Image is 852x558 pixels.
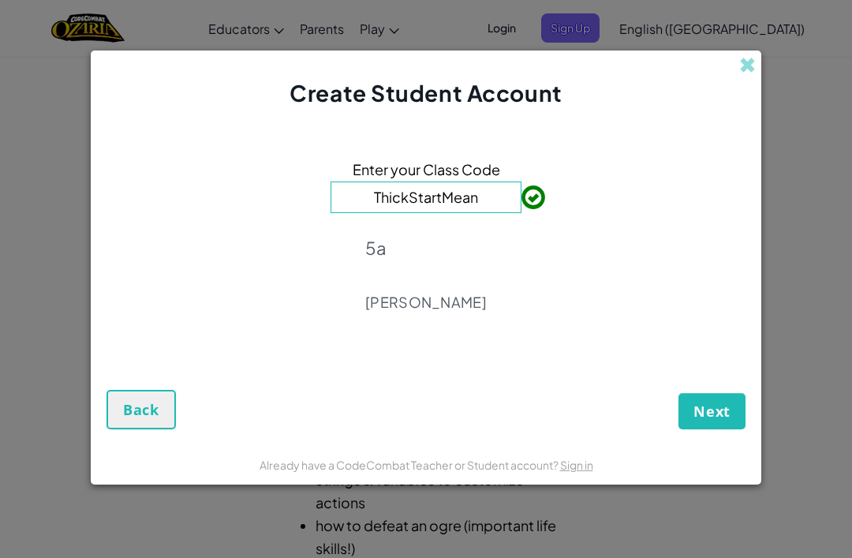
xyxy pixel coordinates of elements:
button: Back [106,390,176,429]
p: [PERSON_NAME] [365,293,487,312]
p: 5a [365,237,487,259]
span: Next [693,402,731,421]
button: Next [678,393,745,429]
span: Already have a CodeCombat Teacher or Student account? [260,458,560,472]
span: Enter your Class Code [353,158,500,181]
a: Sign in [560,458,593,472]
span: Create Student Account [290,79,562,107]
span: Back [123,400,159,419]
